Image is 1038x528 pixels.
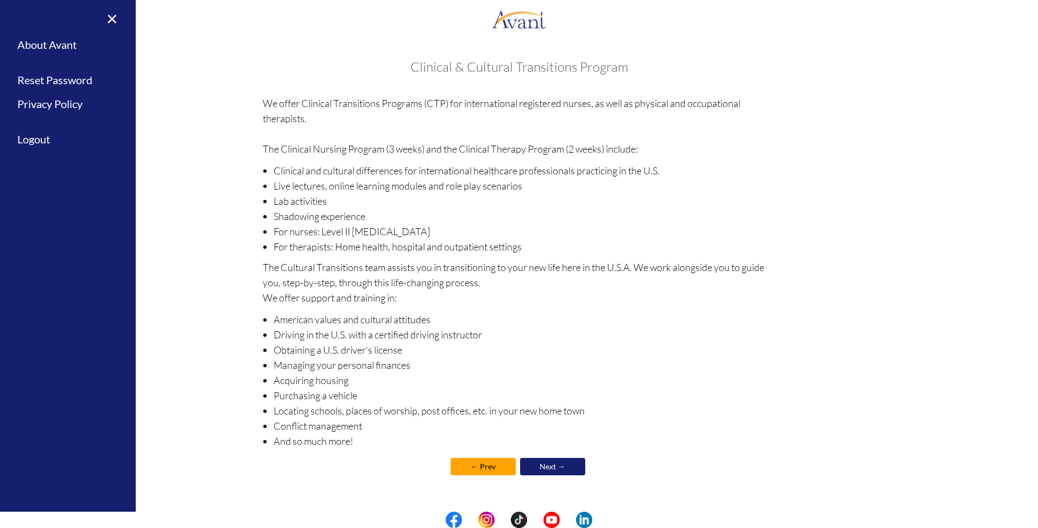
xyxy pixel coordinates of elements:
[263,60,776,74] h3: Clinical & Cultural Transitions Program
[446,512,462,528] img: fb.png
[274,209,776,224] li: Shadowing experience
[263,260,776,305] p: The Cultural Transitions team assists you in transitioning to your new life here in the U.S.A. We...
[274,312,776,327] li: American values and cultural attitudes
[462,512,478,528] img: blank.png
[274,224,776,239] li: For nurses: Level II [MEDICAL_DATA]
[511,512,527,528] img: tt.png
[274,239,776,254] li: For therapists: Home health, hospital and outpatient settings
[274,418,776,433] li: Conflict management
[274,433,776,449] li: And so much more!
[478,512,495,528] img: in.png
[527,512,543,528] img: blank.png
[274,373,776,388] li: Acquiring housing
[263,96,776,156] p: We offer Clinical Transitions Programs (CTP) for international registered nurses, as well as phys...
[274,178,776,193] li: Live lectures, online learning modules and role play scenarios
[274,342,776,357] li: Obtaining a U.S. driver’s license
[560,512,576,528] img: blank.png
[520,458,585,475] a: Next →
[543,512,560,528] img: yt.png
[451,458,516,475] a: ← Prev
[492,3,546,35] img: logo.png
[274,193,776,209] li: Lab activities
[274,403,776,418] li: Locating schools, places of worship, post offices, etc. in your new home town
[274,163,776,178] li: Clinical and cultural differences for international healthcare professionals practicing in the U.S.
[495,512,511,528] img: blank.png
[274,388,776,403] li: Purchasing a vehicle
[274,327,776,342] li: Driving in the U.S. with a certified driving instructor
[274,357,776,373] li: Managing your personal finances
[576,512,592,528] img: li.png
